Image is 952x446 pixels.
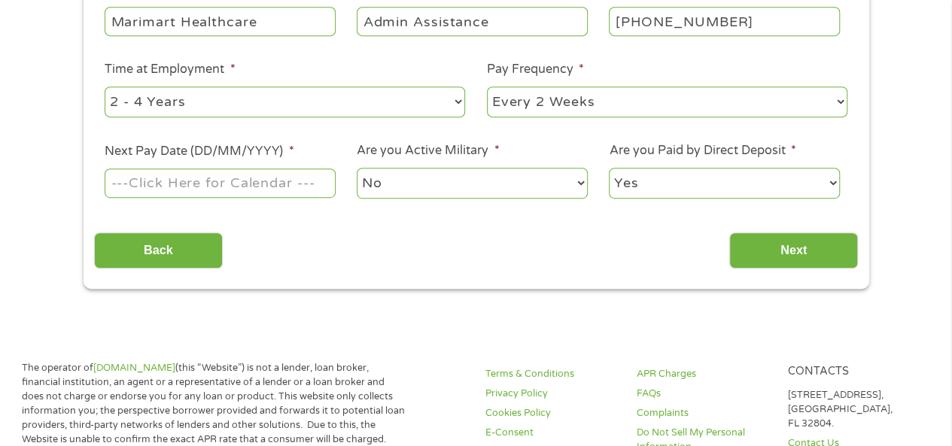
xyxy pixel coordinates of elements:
input: Back [94,232,223,269]
a: Complaints [637,406,770,420]
h4: Contacts [788,365,921,379]
a: Terms & Conditions [485,367,619,381]
label: Pay Frequency [487,62,584,77]
a: Cookies Policy [485,406,619,420]
input: Cashier [357,7,587,35]
a: [DOMAIN_NAME] [93,362,175,374]
p: The operator of (this “Website”) is not a lender, loan broker, financial institution, an agent or... [22,361,409,446]
label: Next Pay Date (DD/MM/YYYY) [105,144,294,159]
p: [STREET_ADDRESS], [GEOGRAPHIC_DATA], FL 32804. [788,388,921,431]
input: Next [729,232,858,269]
input: (231) 754-4010 [609,7,839,35]
a: Privacy Policy [485,387,619,401]
label: Are you Paid by Direct Deposit [609,143,795,159]
input: ---Click Here for Calendar --- [105,168,335,197]
a: APR Charges [637,367,770,381]
label: Time at Employment [105,62,235,77]
a: FAQs [637,387,770,401]
input: Walmart [105,7,335,35]
label: Are you Active Military [357,143,499,159]
a: E-Consent [485,426,619,440]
